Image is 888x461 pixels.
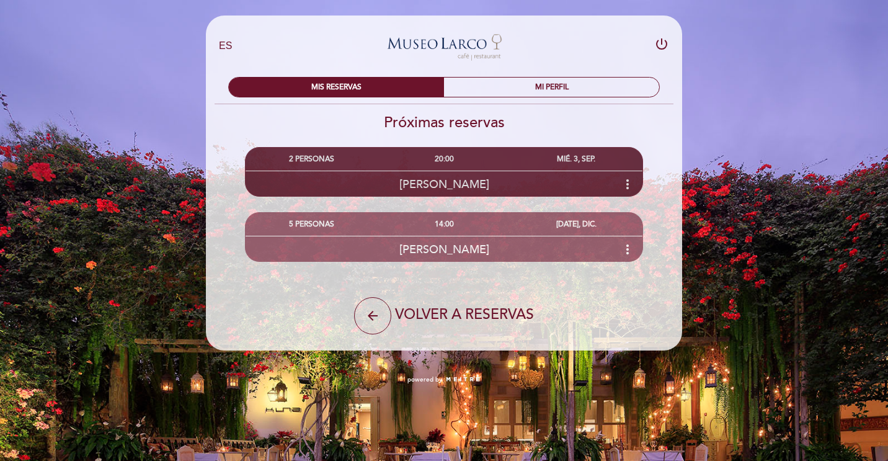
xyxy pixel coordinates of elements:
[246,213,378,236] div: 5 PERSONAS
[444,78,659,97] div: MI PERFIL
[407,375,481,384] a: powered by
[205,114,683,132] h2: Próximas reservas
[620,177,635,192] i: more_vert
[654,37,669,51] i: power_settings_new
[620,242,635,257] i: more_vert
[365,308,380,323] i: arrow_back
[229,78,444,97] div: MIS RESERVAS
[510,148,642,171] div: MIÉ. 3, SEP.
[366,29,522,63] a: Museo [GEOGRAPHIC_DATA] - Restaurant
[246,148,378,171] div: 2 PERSONAS
[407,375,442,384] span: powered by
[399,177,489,191] span: [PERSON_NAME]
[378,148,510,171] div: 20:00
[510,213,642,236] div: [DATE], DIC.
[378,213,510,236] div: 14:00
[445,377,481,383] img: MEITRE
[354,297,391,334] button: arrow_back
[399,243,489,256] span: [PERSON_NAME]
[654,37,669,56] button: power_settings_new
[395,306,534,323] span: VOLVER A RESERVAS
